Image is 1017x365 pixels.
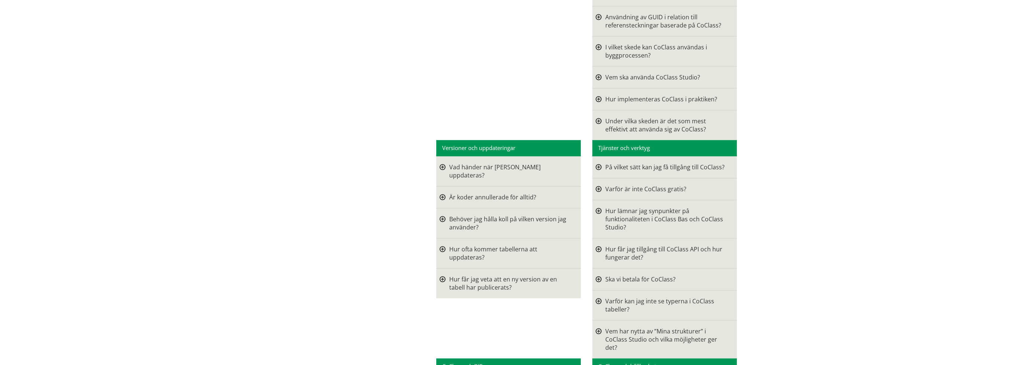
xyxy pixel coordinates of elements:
font: Är koder annullerade för alltid? [449,193,536,201]
font: Behöver jag hålla koll på vilken version jag använder? [449,215,566,231]
font: Ska vi betala för CoClass? [605,275,676,283]
font: Varför kan jag inte se typerna i CoClass tabeller? [605,297,714,313]
font: Vem ska använda CoClass Studio? [605,73,700,81]
font: Användning av GUID i relation till referensteckningar baserade på CoClass? [605,13,721,29]
font: I vilket skede kan CoClass användas i byggprocessen? [605,43,707,59]
font: Tjänster och verktyg [598,144,650,151]
font: Vem har nytta av ”Mina strukturer” i CoClass Studio och vilka möjligheter ger det? [605,327,717,352]
font: Versioner och uppdateringar [442,144,515,151]
font: Hur ofta kommer tabellerna att uppdateras? [449,245,537,261]
font: Hur får jag veta att en ny version av en tabell har publicerats? [449,275,557,291]
font: Hur implementeras CoClass i praktiken? [605,95,717,103]
font: Varför är inte CoClass gratis? [605,185,686,193]
font: Hur lämnar jag synpunkter på funktionaliteten i CoClass Bas och CoClass Studio? [605,207,723,231]
font: Under vilka skeden är det som mest effektivt att använda sig av CoClass? [605,117,706,133]
font: Vad händer när [PERSON_NAME] uppdateras? [449,163,541,179]
font: Hur får jag tillgång till CoClass API och hur fungerar det? [605,245,722,261]
font: På vilket sätt kan jag få tillgång till CoClass? [605,163,725,171]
